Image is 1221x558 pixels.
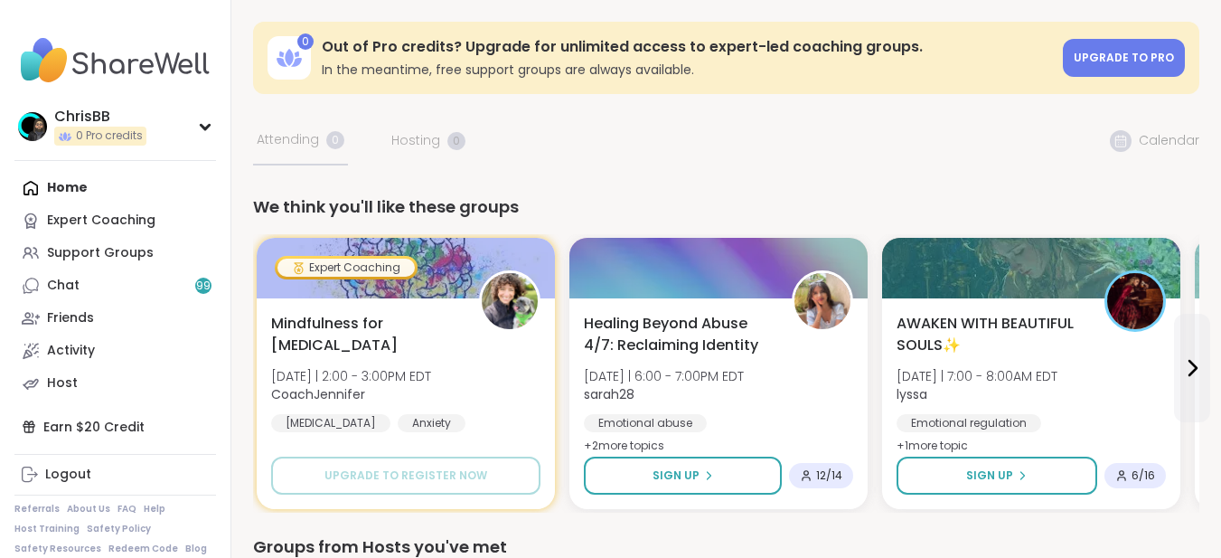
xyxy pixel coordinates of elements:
span: Mindfulness for [MEDICAL_DATA] [271,313,459,356]
b: CoachJennifer [271,385,365,403]
a: Upgrade to Pro [1063,39,1185,77]
div: Anxiety [398,414,465,432]
h3: In the meantime, free support groups are always available. [322,61,1052,79]
div: We think you'll like these groups [253,194,1199,220]
div: Chat [47,277,80,295]
div: Expert Coaching [277,259,415,277]
a: Blog [185,543,207,555]
a: Expert Coaching [14,204,216,237]
span: [DATE] | 7:00 - 8:00AM EDT [897,367,1057,385]
span: 0 Pro credits [76,128,143,144]
a: Support Groups [14,237,216,270]
a: FAQ [117,503,136,515]
div: 0 [297,33,314,50]
a: Redeem Code [108,543,178,555]
a: Activity [14,335,216,367]
div: ChrisBB [54,107,146,127]
span: 12 / 14 [816,468,842,483]
img: ChrisBB [18,112,47,141]
button: Upgrade to register now [271,457,540,495]
div: Support Groups [47,244,154,262]
a: Referrals [14,503,60,515]
div: Earn $20 Credit [14,411,216,443]
span: 6 / 16 [1132,468,1155,483]
div: Emotional abuse [584,414,707,432]
div: Emotional regulation [897,414,1041,432]
div: Activity [47,342,95,360]
a: Logout [14,459,216,491]
span: [DATE] | 6:00 - 7:00PM EDT [584,367,744,385]
a: Chat99 [14,270,216,302]
span: 99 [196,279,211,294]
a: Safety Resources [14,543,101,555]
a: Friends [14,302,216,335]
div: Expert Coaching [47,212,155,230]
span: [DATE] | 2:00 - 3:00PM EDT [271,367,431,385]
div: Logout [45,466,91,484]
span: Healing Beyond Abuse 4/7: Reclaiming Identity [584,313,772,356]
a: Host Training [14,523,80,535]
a: Host [14,367,216,400]
span: AWAKEN WITH BEAUTIFUL SOULS✨ [897,313,1085,356]
a: Help [144,503,165,515]
h3: Out of Pro credits? Upgrade for unlimited access to expert-led coaching groups. [322,37,1052,57]
button: Sign Up [584,457,782,495]
span: Sign Up [653,468,700,484]
div: Host [47,374,78,392]
button: Sign Up [897,457,1097,495]
span: Upgrade to Pro [1074,50,1174,65]
span: Upgrade to register now [324,468,487,484]
span: Sign Up [966,468,1013,484]
b: sarah28 [584,385,634,403]
b: lyssa [897,385,927,403]
div: Friends [47,309,94,327]
img: ShareWell Nav Logo [14,29,216,92]
div: [MEDICAL_DATA] [271,414,390,432]
img: lyssa [1107,273,1163,329]
a: About Us [67,503,110,515]
img: CoachJennifer [482,273,538,329]
img: sarah28 [794,273,850,329]
a: Safety Policy [87,523,151,535]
